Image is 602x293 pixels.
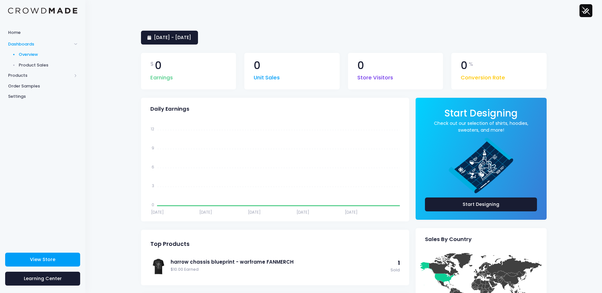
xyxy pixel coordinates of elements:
tspan: [DATE] [296,209,309,215]
span: Start Designing [444,106,518,120]
tspan: 3 [152,183,154,188]
span: 0 [155,60,162,71]
span: Home [8,29,77,36]
span: Dashboards [8,41,72,47]
span: Unit Sales [254,71,280,82]
span: [DATE] - [DATE] [154,34,191,41]
a: Learning Center [5,272,80,286]
span: Overview [19,51,78,58]
span: Learning Center [24,275,62,282]
a: Start Designing [444,112,518,118]
a: [DATE] - [DATE] [141,31,198,45]
span: 0 [357,60,364,71]
span: Settings [8,93,77,100]
a: Start Designing [425,197,537,211]
span: Products [8,72,72,79]
tspan: [DATE] [199,209,212,215]
span: 0 [254,60,260,71]
tspan: [DATE] [151,209,164,215]
tspan: 0 [151,202,154,207]
a: Check out our selection of shirts, hoodies, sweaters, and more! [425,120,537,134]
span: Sold [390,267,400,273]
img: User [579,4,592,17]
span: Store Visitors [357,71,393,82]
span: Earnings [150,71,173,82]
a: harrow chassis blueprint - warframe FANMERCH [171,258,387,266]
span: $10.00 Earned [171,267,387,273]
span: Top Products [150,241,190,248]
tspan: 6 [151,164,154,169]
span: Order Samples [8,83,77,89]
span: 0 [461,60,467,71]
tspan: [DATE] [345,209,358,215]
img: Logo [8,8,77,14]
span: $ [150,60,154,68]
span: Conversion Rate [461,71,505,82]
span: 1 [398,259,400,267]
tspan: 12 [150,126,154,132]
span: Daily Earnings [150,106,189,112]
a: View Store [5,253,80,267]
tspan: 9 [151,145,154,151]
span: % [469,60,473,68]
tspan: [DATE] [248,209,261,215]
span: Product Sales [19,62,78,68]
span: Sales By Country [425,236,472,243]
span: View Store [30,256,55,263]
